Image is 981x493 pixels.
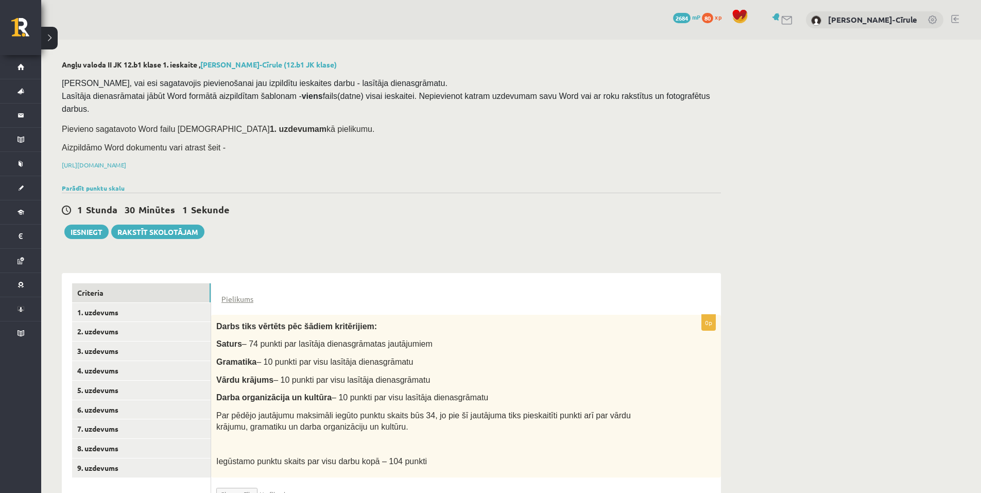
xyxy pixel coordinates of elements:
a: [PERSON_NAME]-Cīrule [828,14,917,25]
span: Vārdu krājums [216,376,273,384]
span: 1 [77,203,82,215]
span: – 74 punkti par lasītāja dienasgrāmatas jautājumiem [242,339,433,348]
a: 80 xp [702,13,727,21]
span: Saturs [216,339,242,348]
img: Eiprila Geršebeka-Cīrule [811,15,821,26]
span: mP [692,13,700,21]
a: [PERSON_NAME]-Cīrule (12.b1 JK klase) [200,60,337,69]
span: Iegūstamo punktu skaits par visu darbu kopā – 104 punkti [216,457,427,466]
h2: Angļu valoda II JK 12.b1 klase 1. ieskaite , [62,60,721,69]
a: 8. uzdevums [72,439,211,458]
a: 2. uzdevums [72,322,211,341]
a: 6. uzdevums [72,400,211,419]
a: Criteria [72,283,211,302]
span: 2684 [673,13,691,23]
span: – 10 punkti par visu lasītāja dienasgrāmatu [273,376,430,384]
a: [URL][DOMAIN_NAME] [62,161,126,169]
span: Minūtes [139,203,175,215]
a: Rīgas 1. Tālmācības vidusskola [11,18,41,44]
p: 0p [701,314,716,331]
a: 9. uzdevums [72,458,211,478]
a: 5. uzdevums [72,381,211,400]
a: 3. uzdevums [72,342,211,361]
span: – 10 punkti par visu lasītāja dienasgrāmatu [256,358,413,366]
span: Stunda [86,203,117,215]
span: Par pēdējo jautājumu maksimāli iegūto punktu skaits būs 34, jo pie šī jautājuma tiks pieskaitīti ... [216,411,631,432]
strong: viens [302,92,323,100]
span: Pievieno sagatavoto Word failu [DEMOGRAPHIC_DATA] kā pielikumu. [62,125,374,133]
span: – 10 punkti par visu lasītāja dienasgrāmatu [332,393,488,402]
a: Pielikums [221,294,253,304]
a: Parādīt punktu skalu [62,184,125,192]
button: Iesniegt [64,225,109,239]
span: [PERSON_NAME], vai esi sagatavojis pievienošanai jau izpildītu ieskaites darbu - lasītāja dienasg... [62,79,712,113]
span: Darba organizācija un kultūra [216,393,332,402]
a: 2684 mP [673,13,700,21]
span: 30 [125,203,135,215]
a: 4. uzdevums [72,361,211,380]
span: 1 [182,203,187,215]
a: 1. uzdevums [72,303,211,322]
span: xp [715,13,721,21]
span: 80 [702,13,713,23]
span: Aizpildāmo Word dokumentu vari atrast šeit - [62,143,226,152]
strong: 1. uzdevumam [270,125,326,133]
a: Rakstīt skolotājam [111,225,204,239]
span: Gramatika [216,358,256,366]
span: Darbs tiks vērtēts pēc šādiem kritērijiem: [216,322,377,331]
span: Sekunde [191,203,230,215]
a: 7. uzdevums [72,419,211,438]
